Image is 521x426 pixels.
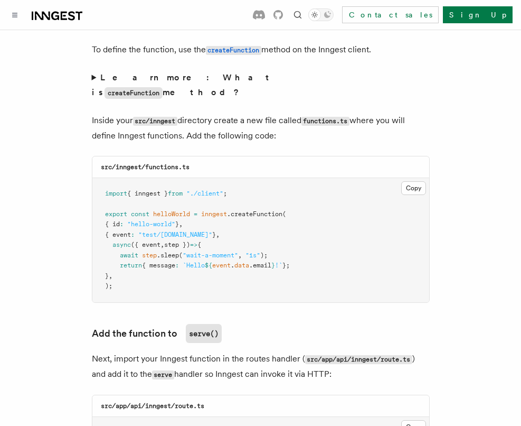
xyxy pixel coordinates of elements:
[186,324,222,343] code: serve()
[205,262,212,269] span: ${
[127,220,175,228] span: "hello-world"
[245,252,260,259] span: "1s"
[206,44,261,54] a: createFunction
[275,262,282,269] span: !`
[131,210,149,218] span: const
[443,6,513,23] a: Sign Up
[131,231,135,238] span: :
[186,190,223,197] span: "./client"
[142,262,175,269] span: { message
[8,8,21,21] button: Toggle navigation
[223,190,227,197] span: ;
[133,117,177,126] code: src/inngest
[401,181,426,195] button: Copy
[105,220,120,228] span: { id
[190,241,197,248] span: =>
[120,220,124,228] span: :
[138,231,212,238] span: "test/[DOMAIN_NAME]"
[92,70,430,100] summary: Learn more: What iscreateFunctionmethod?
[105,272,109,280] span: }
[92,351,430,382] p: Next, import your Inngest function in the routes handler ( ) and add it to the handler so Inngest...
[308,8,334,21] button: Toggle dark mode
[197,241,201,248] span: {
[249,262,271,269] span: .email
[105,190,127,197] span: import
[92,42,430,58] p: To define the function, use the method on the Inngest client.
[153,210,190,218] span: helloWorld
[183,262,205,269] span: `Hello
[92,324,222,343] a: Add the function toserve()
[238,252,242,259] span: ,
[120,262,142,269] span: return
[101,402,204,410] code: src/app/api/inngest/route.ts
[342,6,439,23] a: Contact sales
[179,252,183,259] span: (
[212,262,231,269] span: event
[105,231,131,238] span: { event
[175,220,179,228] span: }
[183,252,238,259] span: "wait-a-moment"
[105,87,163,99] code: createFunction
[227,210,282,218] span: .createFunction
[92,113,430,143] p: Inside your directory create a new file called where you will define Inngest functions. Add the f...
[201,210,227,218] span: inngest
[216,231,220,238] span: ,
[271,262,275,269] span: }
[282,262,290,269] span: };
[179,220,183,228] span: ,
[194,210,197,218] span: =
[131,241,160,248] span: ({ event
[282,210,286,218] span: (
[109,272,112,280] span: ,
[105,282,112,290] span: );
[168,190,183,197] span: from
[112,241,131,248] span: async
[291,8,304,21] button: Find something...
[234,262,249,269] span: data
[127,190,168,197] span: { inngest }
[164,241,190,248] span: step })
[305,355,412,364] code: src/app/api/inngest/route.ts
[260,252,268,259] span: );
[120,252,138,259] span: await
[157,252,179,259] span: .sleep
[101,163,190,171] code: src/inngest/functions.ts
[301,117,349,126] code: functions.ts
[160,241,164,248] span: ,
[175,262,179,269] span: :
[206,46,261,55] code: createFunction
[152,371,174,379] code: serve
[231,262,234,269] span: .
[142,252,157,259] span: step
[105,210,127,218] span: export
[212,231,216,238] span: }
[92,72,274,97] strong: Learn more: What is method?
